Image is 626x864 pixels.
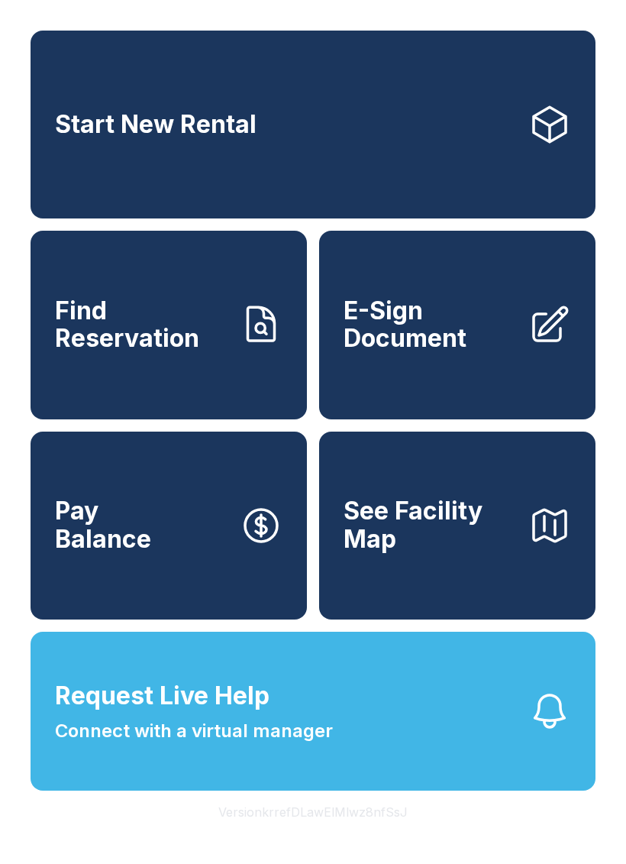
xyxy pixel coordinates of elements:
span: Pay Balance [55,497,151,553]
span: Find Reservation [55,297,227,353]
span: E-Sign Document [344,297,516,353]
a: Start New Rental [31,31,595,218]
span: See Facility Map [344,497,516,553]
a: Find Reservation [31,231,307,419]
a: E-Sign Document [319,231,595,419]
button: Request Live HelpConnect with a virtual manager [31,632,595,791]
span: Request Live Help [55,678,269,714]
button: See Facility Map [319,432,595,620]
span: Connect with a virtual manager [55,717,333,745]
button: VersionkrrefDLawElMlwz8nfSsJ [206,791,420,833]
span: Start New Rental [55,111,257,139]
button: PayBalance [31,432,307,620]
